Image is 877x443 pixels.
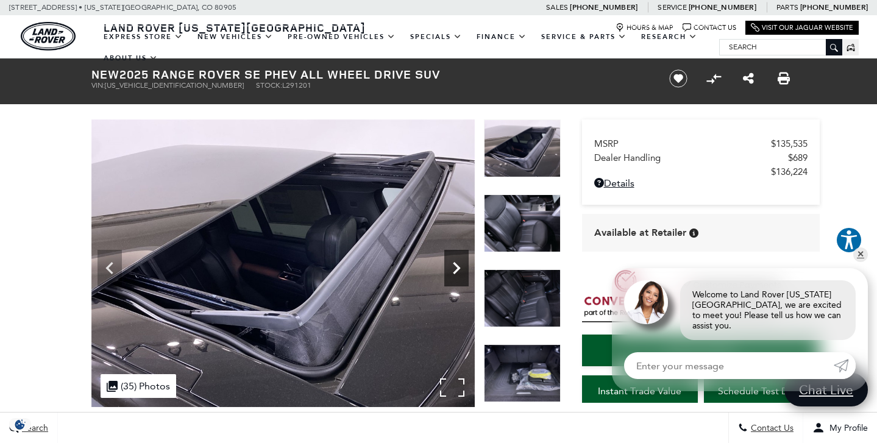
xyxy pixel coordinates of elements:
input: Search [720,40,842,54]
img: Land Rover [21,22,76,51]
div: (35) Photos [101,374,176,398]
span: MSRP [594,138,771,149]
div: Vehicle is in stock and ready for immediate delivery. Due to demand, availability is subject to c... [689,229,698,238]
a: About Us [96,48,165,69]
div: Next [444,250,469,286]
a: [PHONE_NUMBER] [689,2,756,12]
a: Start Your Deal [582,335,820,366]
a: Specials [403,26,469,48]
a: Share this New 2025 Range Rover SE PHEV All Wheel Drive SUV [743,71,754,86]
img: New 2025 Hakuba Silver LAND ROVER SE PHEV image 28 [475,119,858,407]
a: EXPRESS STORE [96,26,190,48]
button: Compare Vehicle [705,69,723,88]
a: land-rover [21,22,76,51]
img: Opt-Out Icon [6,418,34,431]
div: Previous [98,250,122,286]
a: [PHONE_NUMBER] [800,2,868,12]
aside: Accessibility Help Desk [836,227,862,256]
a: [STREET_ADDRESS] • [US_STATE][GEOGRAPHIC_DATA], CO 80905 [9,3,236,12]
h1: 2025 Range Rover SE PHEV All Wheel Drive SUV [91,68,649,81]
button: Explore your accessibility options [836,227,862,253]
strong: New [91,66,119,82]
a: Submit [834,352,856,379]
img: New 2025 Hakuba Silver LAND ROVER SE PHEV image 27 [484,119,561,177]
a: Dealer Handling $689 [594,152,808,163]
span: $136,224 [771,166,808,177]
a: Instant Trade Value [582,375,698,407]
span: Available at Retailer [594,226,686,239]
span: $689 [788,152,808,163]
a: Research [634,26,705,48]
img: New 2025 Hakuba Silver LAND ROVER SE PHEV image 30 [484,344,561,402]
a: [PHONE_NUMBER] [570,2,637,12]
section: Click to Open Cookie Consent Modal [6,418,34,431]
a: Visit Our Jaguar Website [751,23,853,32]
nav: Main Navigation [96,26,719,69]
div: Welcome to Land Rover [US_STATE][GEOGRAPHIC_DATA], we are excited to meet you! Please tell us how... [680,280,856,340]
input: Enter your message [624,352,834,379]
a: Schedule Test Drive [704,375,820,407]
span: My Profile [825,423,868,433]
img: New 2025 Hakuba Silver LAND ROVER SE PHEV image 29 [484,269,561,327]
span: Contact Us [748,423,794,433]
a: New Vehicles [190,26,280,48]
span: Land Rover [US_STATE][GEOGRAPHIC_DATA] [104,20,366,35]
img: New 2025 Hakuba Silver LAND ROVER SE PHEV image 28 [484,194,561,252]
span: Sales [546,3,568,12]
a: Service & Parts [534,26,634,48]
img: New 2025 Hakuba Silver LAND ROVER SE PHEV image 27 [91,119,475,407]
a: Finance [469,26,534,48]
span: Instant Trade Value [598,385,681,397]
a: Pre-Owned Vehicles [280,26,403,48]
span: [US_VEHICLE_IDENTIFICATION_NUMBER] [105,81,244,90]
a: $136,224 [594,166,808,177]
button: Save vehicle [665,69,692,88]
a: MSRP $135,535 [594,138,808,149]
span: L291201 [282,81,311,90]
a: Details [594,177,808,189]
span: $135,535 [771,138,808,149]
a: Hours & Map [616,23,673,32]
span: Parts [776,3,798,12]
span: Service [658,3,686,12]
span: VIN: [91,81,105,90]
button: Open user profile menu [803,413,877,443]
a: Print this New 2025 Range Rover SE PHEV All Wheel Drive SUV [778,71,790,86]
img: Agent profile photo [624,280,668,324]
a: Land Rover [US_STATE][GEOGRAPHIC_DATA] [96,20,373,35]
span: Stock: [256,81,282,90]
a: Contact Us [683,23,736,32]
span: Dealer Handling [594,152,788,163]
